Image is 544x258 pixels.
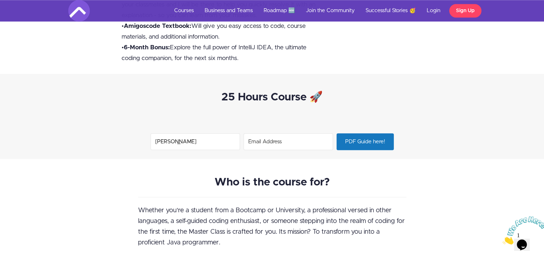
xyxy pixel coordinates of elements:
[124,44,170,50] b: 6-Month Bonus:
[138,207,405,246] span: Whether you're a student from a Bootcamp or University, a professional versed in other languages,...
[244,133,333,150] input: Email Address
[124,23,191,29] b: Amigoscode Textbook:
[449,4,481,18] a: Sign Up
[337,134,393,150] span: PDF Guide here!
[215,177,330,188] strong: Who is the course for?
[151,133,240,150] input: First Name
[122,42,323,64] li: • Explore the full power of IntelliJ IDEA, the ultimate coding companion, for the next six months.
[337,133,393,150] button: PDF Guide here!
[221,92,323,103] strong: 25 Hours Course 🚀
[500,213,544,247] iframe: chat widget
[122,21,323,42] li: • Will give you easy access to code, course materials, and additional information.
[3,3,6,9] span: 1
[3,3,47,31] img: Chat attention grabber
